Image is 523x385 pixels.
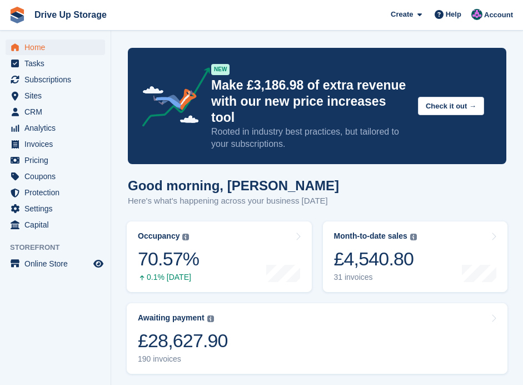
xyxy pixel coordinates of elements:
[9,7,26,23] img: stora-icon-8386f47178a22dfd0bd8f6a31ec36ba5ce8667c1dd55bd0f319d3a0aa187defe.svg
[6,201,105,216] a: menu
[6,185,105,200] a: menu
[211,126,409,150] p: Rooted in industry best practices, but tailored to your subscriptions.
[24,152,91,168] span: Pricing
[471,9,482,20] img: Andy
[24,201,91,216] span: Settings
[24,104,91,120] span: CRM
[334,273,417,282] div: 31 invoices
[6,88,105,103] a: menu
[211,64,230,75] div: NEW
[323,221,508,292] a: Month-to-date sales £4,540.80 31 invoices
[24,120,91,136] span: Analytics
[24,136,91,152] span: Invoices
[24,256,91,272] span: Online Store
[24,40,91,55] span: Home
[6,72,105,87] a: menu
[127,303,507,374] a: Awaiting payment £28,627.90 190 invoices
[24,72,91,87] span: Subscriptions
[127,221,312,292] a: Occupancy 70.57% 0.1% [DATE]
[138,231,180,241] div: Occupancy
[334,231,407,241] div: Month-to-date sales
[133,67,211,131] img: price-adjustments-announcement-icon-8257ccfd72463d97f412b2fc003d46551f7dbcb40ab6d574587a9cd5c0d94...
[128,195,339,208] p: Here's what's happening across your business [DATE]
[418,97,484,115] button: Check it out →
[30,6,111,24] a: Drive Up Storage
[24,56,91,71] span: Tasks
[138,329,228,352] div: £28,627.90
[410,234,417,240] img: icon-info-grey-7440780725fd019a000dd9b08b2336e03edf1995a4989e88bcd33f0948082b44.svg
[138,313,205,323] div: Awaiting payment
[391,9,413,20] span: Create
[138,354,228,364] div: 190 invoices
[138,273,199,282] div: 0.1% [DATE]
[484,9,513,21] span: Account
[10,242,111,253] span: Storefront
[211,77,409,126] p: Make £3,186.98 of extra revenue with our new price increases tool
[6,136,105,152] a: menu
[207,315,214,322] img: icon-info-grey-7440780725fd019a000dd9b08b2336e03edf1995a4989e88bcd33f0948082b44.svg
[334,248,417,270] div: £4,540.80
[6,256,105,272] a: menu
[446,9,461,20] span: Help
[24,169,91,184] span: Coupons
[24,185,91,200] span: Protection
[24,217,91,233] span: Capital
[92,257,105,270] a: Preview store
[138,248,199,270] div: 70.57%
[6,169,105,184] a: menu
[6,40,105,55] a: menu
[6,120,105,136] a: menu
[6,56,105,71] a: menu
[6,152,105,168] a: menu
[182,234,189,240] img: icon-info-grey-7440780725fd019a000dd9b08b2336e03edf1995a4989e88bcd33f0948082b44.svg
[24,88,91,103] span: Sites
[6,104,105,120] a: menu
[6,217,105,233] a: menu
[128,178,339,193] h1: Good morning, [PERSON_NAME]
